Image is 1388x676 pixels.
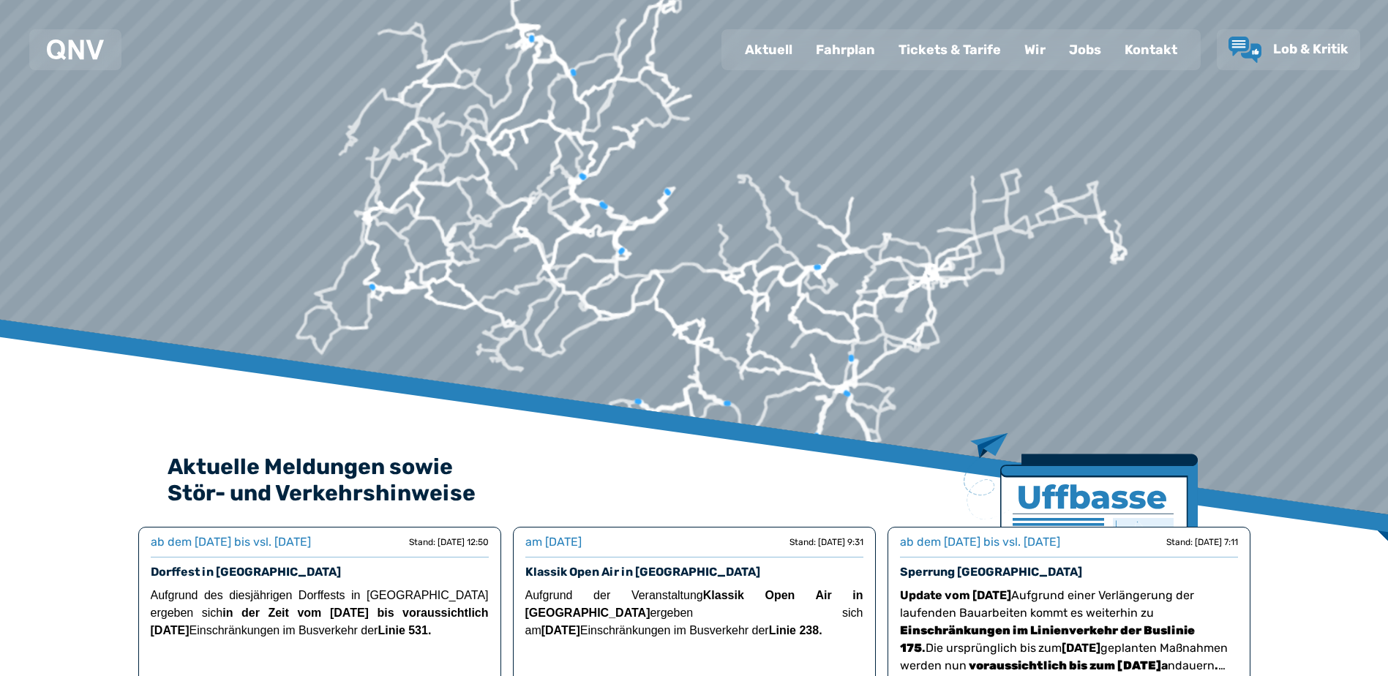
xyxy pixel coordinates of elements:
strong: Update vom [DATE] [900,588,1011,602]
span: Aufgrund des diesjährigen Dorffests in [GEOGRAPHIC_DATA] ergeben sich Einschränkungen im Busverke... [151,589,489,636]
div: Stand: [DATE] 7:11 [1166,536,1238,548]
div: ab dem [DATE] bis vsl. [DATE] [151,533,311,551]
div: Stand: [DATE] 9:31 [789,536,863,548]
strong: voraussichtlich bis zum [DATE] [969,658,1161,672]
img: Zeitung mit Titel Uffbase [964,433,1198,615]
strong: Linie 531. [378,624,431,636]
strong: in der Zeit vom [DATE] bis voraussichtlich [DATE] [151,606,489,636]
h2: Aktuelle Meldungen sowie Stör- und Verkehrshinweise [168,454,1221,506]
p: Aufgrund einer Verlängerung der laufenden Bauarbeiten kommt es weiterhin zu Die ursprünglich bis ... [900,587,1238,675]
strong: Einschränkungen im Linienverkehr der Buslinie 175 [900,623,1195,655]
div: Stand: [DATE] 12:50 [409,536,489,548]
div: ab dem [DATE] bis vsl. [DATE] [900,533,1060,551]
a: Jobs [1057,31,1113,69]
strong: . [1215,658,1226,672]
a: Lob & Kritik [1228,37,1348,63]
a: Kontakt [1113,31,1189,69]
strong: [DATE] [541,624,580,636]
a: Aktuell [733,31,804,69]
a: Fahrplan [804,31,887,69]
a: QNV Logo [47,35,104,64]
strong: . [900,623,1195,655]
a: Wir [1013,31,1057,69]
img: QNV Logo [47,40,104,60]
strong: a [967,658,1168,672]
strong: [DATE] [1062,641,1100,655]
a: Klassik Open Air in [GEOGRAPHIC_DATA] [525,565,760,579]
span: Lob & Kritik [1273,41,1348,57]
a: Dorffest in [GEOGRAPHIC_DATA] [151,565,341,579]
a: Sperrung [GEOGRAPHIC_DATA] [900,565,1082,579]
div: am [DATE] [525,533,582,551]
a: Tickets & Tarife [887,31,1013,69]
span: Aufgrund der Veranstaltung ergeben sich am Einschränkungen im Busverkehr der [525,589,863,636]
strong: Linie 238. [769,624,822,636]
